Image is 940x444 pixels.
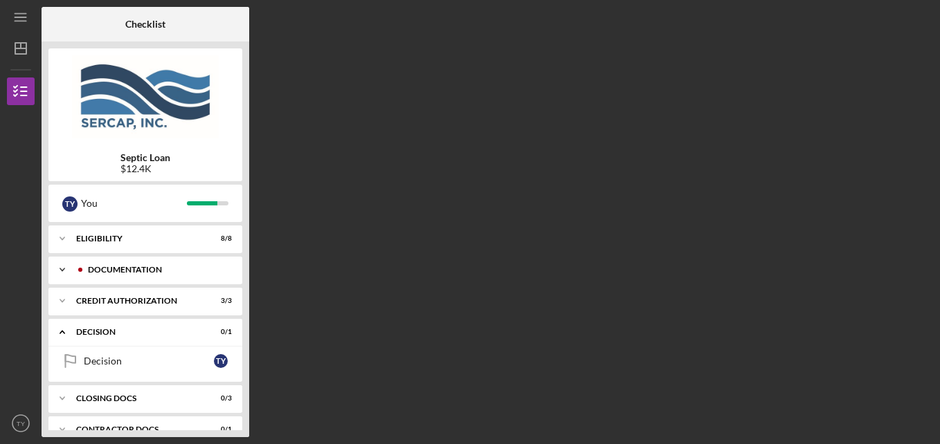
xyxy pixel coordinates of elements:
b: Checklist [125,19,165,30]
div: 8 / 8 [207,234,232,243]
div: Documentation [88,266,225,274]
div: Contractor Docs [76,425,197,434]
div: Decision [84,355,214,367]
div: Decision [76,328,197,336]
div: CLOSING DOCS [76,394,197,403]
div: T Y [62,196,78,212]
div: T Y [214,354,228,368]
div: 3 / 3 [207,297,232,305]
div: You [81,192,187,215]
button: TY [7,409,35,437]
div: $12.4K [120,163,170,174]
div: 0 / 1 [207,425,232,434]
div: Eligibility [76,234,197,243]
b: Septic Loan [120,152,170,163]
img: Product logo [48,55,242,138]
div: 0 / 1 [207,328,232,336]
div: 0 / 3 [207,394,232,403]
text: TY [17,420,26,427]
a: DecisionTY [55,347,235,375]
div: CREDIT AUTHORIZATION [76,297,197,305]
